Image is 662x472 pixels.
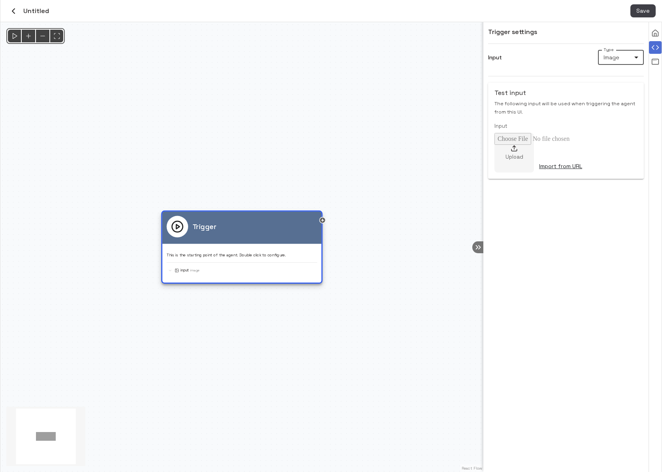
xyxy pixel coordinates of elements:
[319,217,326,223] div: Drag to connect to next node or add new node
[488,27,644,37] h6: Trigger settings
[505,154,523,161] p: Upload
[488,53,592,62] p: input
[494,133,534,172] label: Upload
[462,466,482,471] a: React Flow attribution
[180,268,189,273] p: The input to the agent
[192,222,217,232] p: Trigger
[649,41,662,54] div: Configure a node
[604,47,614,53] label: Type
[494,89,637,97] h6: Test input
[190,268,200,273] span: Image
[494,100,637,116] span: The following input will be used when triggering the agent from this UI.
[649,27,662,40] div: Overall configuration and settings of the agent
[598,50,644,65] div: Image
[649,55,662,68] div: View all agent runs
[537,160,584,173] button: Import from URL
[494,123,637,130] p: Input
[167,252,317,258] p: This is the starting point of the agent. Double click to configure.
